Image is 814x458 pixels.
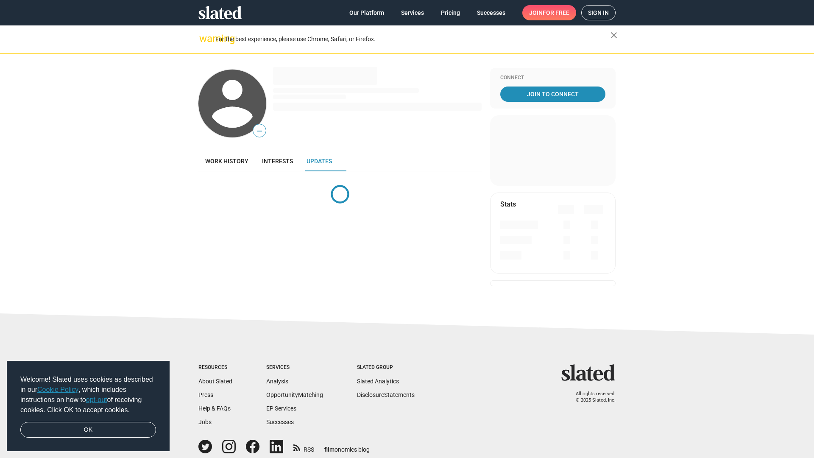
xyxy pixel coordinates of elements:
div: cookieconsent [7,361,170,452]
a: Services [394,5,431,20]
a: DisclosureStatements [357,391,415,398]
a: Pricing [434,5,467,20]
a: Press [198,391,213,398]
span: Welcome! Slated uses cookies as described in our , which includes instructions on how to of recei... [20,374,156,415]
span: Services [401,5,424,20]
span: Pricing [441,5,460,20]
a: Joinfor free [522,5,576,20]
mat-card-title: Stats [500,200,516,209]
a: dismiss cookie message [20,422,156,438]
a: Updates [300,151,339,171]
a: Jobs [198,419,212,425]
a: Help & FAQs [198,405,231,412]
a: Interests [255,151,300,171]
span: for free [543,5,569,20]
div: Resources [198,364,232,371]
div: Services [266,364,323,371]
a: Successes [266,419,294,425]
div: For the best experience, please use Chrome, Safari, or Firefox. [215,34,610,45]
span: — [253,126,266,137]
a: Sign in [581,5,616,20]
a: OpportunityMatching [266,391,323,398]
span: Sign in [588,6,609,20]
span: Join To Connect [502,87,604,102]
a: Work history [198,151,255,171]
mat-icon: close [609,30,619,40]
a: Successes [470,5,512,20]
a: About Slated [198,378,232,385]
div: Connect [500,75,605,81]
a: Slated Analytics [357,378,399,385]
span: Updates [307,158,332,165]
a: Join To Connect [500,87,605,102]
p: All rights reserved. © 2025 Slated, Inc. [567,391,616,403]
a: opt-out [86,396,107,403]
span: Our Platform [349,5,384,20]
a: filmonomics blog [324,439,370,454]
a: Analysis [266,378,288,385]
a: RSS [293,441,314,454]
a: Cookie Policy [37,386,78,393]
a: Our Platform [343,5,391,20]
span: Join [529,5,569,20]
span: Interests [262,158,293,165]
span: Successes [477,5,505,20]
a: EP Services [266,405,296,412]
span: Work history [205,158,248,165]
div: Slated Group [357,364,415,371]
span: film [324,446,335,453]
mat-icon: warning [199,34,209,44]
